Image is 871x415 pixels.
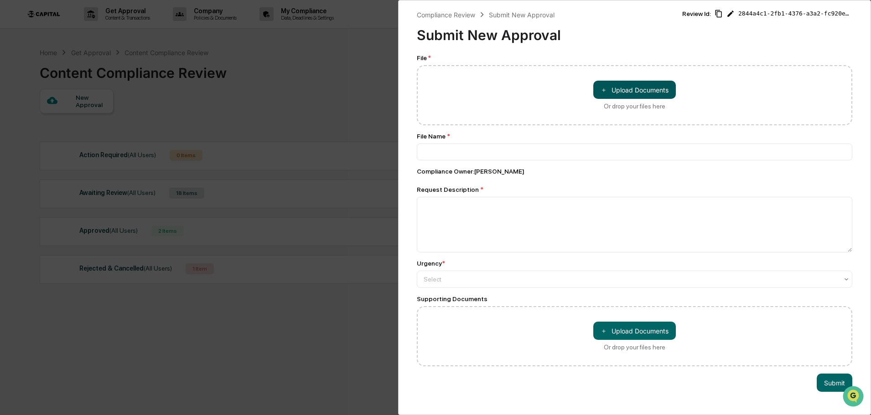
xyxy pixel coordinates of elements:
[18,115,59,124] span: Preclearance
[31,79,115,86] div: We're available if you need us!
[842,385,866,410] iframe: Open customer support
[417,186,852,193] div: Request Description
[489,11,555,19] div: Submit New Approval
[604,102,665,110] div: Or drop your files here
[91,154,110,161] span: Pylon
[417,11,475,19] div: Compliance Review
[417,133,852,140] div: File Name
[64,154,110,161] a: Powered byPylon
[9,133,16,140] div: 🔎
[715,10,723,18] span: Copy Id
[66,116,73,123] div: 🗄️
[9,70,26,86] img: 1746055101610-c473b297-6a78-478c-a979-82029cc54cd1
[417,54,852,61] div: File
[62,111,117,128] a: 🗄️Attestations
[601,86,607,94] span: ＋
[18,132,57,141] span: Data Lookup
[417,260,445,267] div: Urgency
[417,295,852,302] div: Supporting Documents
[31,70,150,79] div: Start new chat
[593,81,676,99] button: Or drop your files here
[417,20,682,43] div: Submit New Approval
[9,116,16,123] div: 🖐️
[75,115,113,124] span: Attestations
[726,10,735,18] span: Edit Review ID
[682,10,711,17] span: Review Id:
[738,10,852,17] span: 2844a4c1-2fb1-4376-a3a2-fc920e04bfef
[417,168,852,175] div: Compliance Owner : [PERSON_NAME]
[601,327,607,335] span: ＋
[593,322,676,340] button: Or drop your files here
[9,19,166,34] p: How can we help?
[155,72,166,83] button: Start new chat
[604,343,665,351] div: Or drop your files here
[817,374,852,392] button: Submit
[5,128,61,145] a: 🔎Data Lookup
[5,111,62,128] a: 🖐️Preclearance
